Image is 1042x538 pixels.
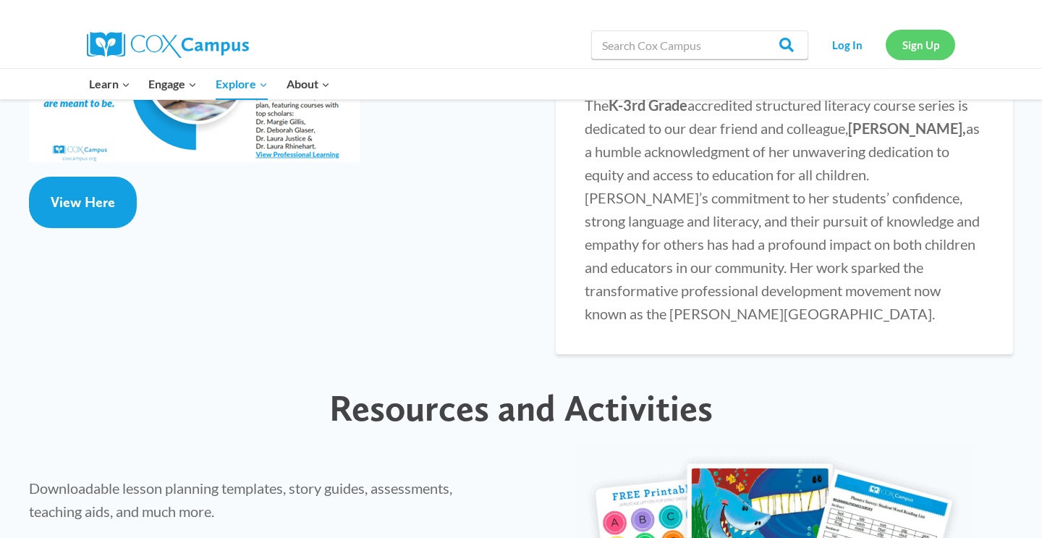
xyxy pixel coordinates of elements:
[591,30,808,59] input: Search Cox Campus
[329,385,713,430] span: Resources and Activities
[80,69,140,99] button: Child menu of Learn
[29,177,137,228] a: View Here
[609,96,687,114] strong: K-3rd Grade
[848,119,966,137] strong: [PERSON_NAME],
[29,479,452,520] span: Downloadable lesson planning templates, story guides, assessments, teaching aids, and much more.
[87,32,249,58] img: Cox Campus
[816,30,878,59] a: Log In
[140,69,207,99] button: Child menu of Engage
[51,193,115,211] span: View Here
[206,69,277,99] button: Child menu of Explore
[277,69,339,99] button: Child menu of About
[80,69,339,99] nav: Primary Navigation
[585,96,980,322] span: The accredited structured literacy course series is dedicated to our dear friend and colleague, a...
[816,30,955,59] nav: Secondary Navigation
[886,30,955,59] a: Sign Up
